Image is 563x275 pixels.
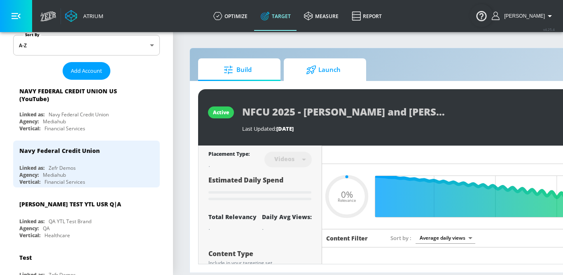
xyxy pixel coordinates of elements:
div: Navy Federal Credit Union [49,111,109,118]
div: Financial Services [44,125,85,132]
button: [PERSON_NAME] [492,11,555,21]
div: NAVY FEDERAL CREDIT UNION US (YouTube) [19,87,146,103]
div: Agency: [19,118,39,125]
label: Sort By [23,32,41,37]
div: Vertical: [19,232,40,239]
div: Linked as: [19,164,44,171]
a: Report [345,1,388,31]
div: Daily Avg Views: [262,213,312,221]
button: Add Account [63,62,110,80]
h6: Content Filter [326,234,368,242]
a: Target [254,1,297,31]
div: Vertical: [19,178,40,185]
div: Vertical: [19,125,40,132]
span: Launch [292,60,355,80]
div: [PERSON_NAME] TEST YTL USR Q|A [19,200,121,208]
div: Financial Services [44,178,85,185]
div: Test [19,254,32,261]
span: Relevance [338,199,356,203]
div: active [213,109,229,116]
a: optimize [207,1,254,31]
div: Include in your targeting set [208,261,312,266]
span: Add Account [71,66,102,76]
div: Linked as: [19,111,44,118]
a: measure [297,1,345,31]
div: Atrium [80,12,103,20]
div: QA YTL Test Brand [49,218,91,225]
div: NAVY FEDERAL CREDIT UNION US (YouTube)Linked as:Navy Federal Credit UnionAgency:MediahubVertical:... [13,83,160,134]
div: Navy Federal Credit UnionLinked as:Zefr DemosAgency:MediahubVertical:Financial Services [13,141,160,187]
div: Navy Federal Credit Union [19,147,100,155]
span: Build [206,60,269,80]
div: A-Z [13,35,160,55]
div: [PERSON_NAME] TEST YTL USR Q|ALinked as:QA YTL Test BrandAgency:QAVertical:Healthcare [13,194,160,241]
div: Placement Type: [208,150,250,159]
span: Sort by [390,234,411,242]
div: QA [43,225,50,232]
div: Average daily views [416,232,475,243]
div: Zefr Demos [49,164,76,171]
span: 0% [341,190,353,199]
div: Mediahub [43,171,66,178]
div: Total Relevancy [208,213,257,221]
div: Estimated Daily Spend [208,176,312,203]
div: Healthcare [44,232,70,239]
button: Open Resource Center [470,4,493,27]
span: Estimated Daily Spend [208,176,283,185]
div: Videos [270,155,299,162]
div: Content Type [208,250,312,257]
div: Agency: [19,171,39,178]
span: login as: sammy.houle@zefr.com [501,13,545,19]
div: Agency: [19,225,39,232]
div: Mediahub [43,118,66,125]
span: [DATE] [276,125,294,132]
div: Linked as: [19,218,44,225]
span: v 4.25.4 [543,27,555,32]
a: Atrium [65,10,103,22]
